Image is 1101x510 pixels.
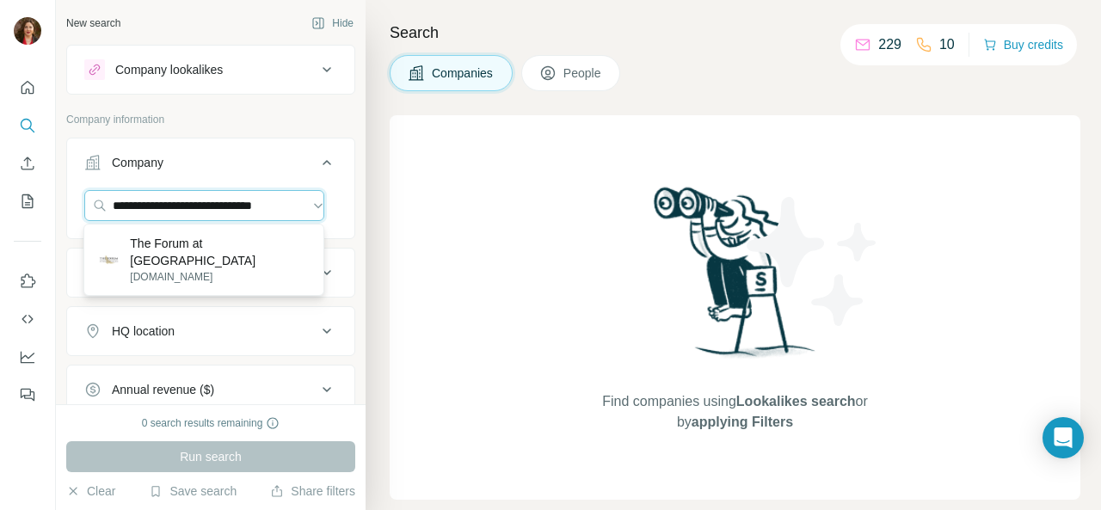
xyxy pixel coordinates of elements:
span: applying Filters [692,415,793,429]
img: Surfe Illustration - Stars [735,184,890,339]
img: Avatar [14,17,41,45]
span: Companies [432,65,495,82]
button: Feedback [14,379,41,410]
button: My lists [14,186,41,217]
p: The Forum at [GEOGRAPHIC_DATA] [130,235,309,269]
div: Open Intercom Messenger [1043,417,1084,458]
div: New search [66,15,120,31]
p: [DOMAIN_NAME] [130,269,309,285]
button: Use Surfe on LinkedIn [14,266,41,297]
button: Share filters [270,482,355,500]
img: The Forum at Rancho San Antonio [98,249,120,271]
button: Buy credits [983,33,1063,57]
button: Company lookalikes [67,49,354,90]
div: 0 search results remaining [142,415,280,431]
span: Lookalikes search [736,394,856,409]
img: Surfe Illustration - Woman searching with binoculars [646,182,825,374]
p: 229 [878,34,901,55]
button: Dashboard [14,341,41,372]
button: Company [67,142,354,190]
p: 10 [939,34,955,55]
p: Company information [66,112,355,127]
div: Company [112,154,163,171]
button: Quick start [14,72,41,103]
button: Clear [66,482,115,500]
button: Hide [299,10,366,36]
h4: Search [390,21,1080,45]
span: Find companies using or by [597,391,872,433]
button: Annual revenue ($) [67,369,354,410]
div: Annual revenue ($) [112,381,214,398]
div: HQ location [112,323,175,340]
button: Use Surfe API [14,304,41,335]
button: Search [14,110,41,141]
button: Enrich CSV [14,148,41,179]
div: Company lookalikes [115,61,223,78]
span: People [563,65,603,82]
button: HQ location [67,310,354,352]
button: Industry [67,252,354,293]
button: Save search [149,482,237,500]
